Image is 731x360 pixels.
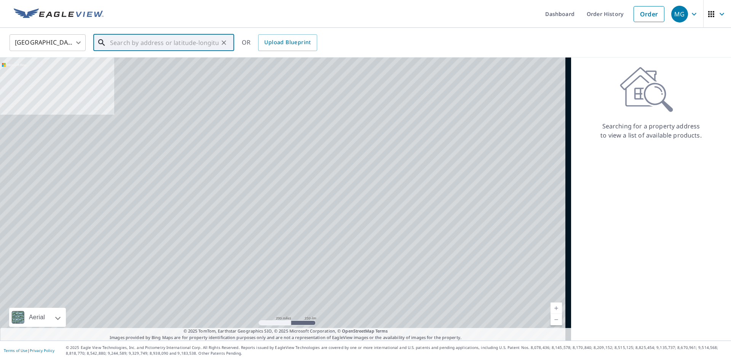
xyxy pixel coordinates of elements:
div: Aerial [27,308,47,327]
div: OR [242,34,317,51]
img: EV Logo [14,8,104,20]
button: Clear [219,37,229,48]
a: Privacy Policy [30,348,54,353]
p: © 2025 Eagle View Technologies, Inc. and Pictometry International Corp. All Rights Reserved. Repo... [66,345,727,356]
a: Upload Blueprint [258,34,317,51]
a: Current Level 5, Zoom In [551,302,562,314]
a: Terms [375,328,388,334]
input: Search by address or latitude-longitude [110,32,219,53]
a: Current Level 5, Zoom Out [551,314,562,325]
a: Order [634,6,664,22]
div: Aerial [9,308,66,327]
div: [GEOGRAPHIC_DATA] [10,32,86,53]
p: Searching for a property address to view a list of available products. [600,122,702,140]
span: Upload Blueprint [264,38,311,47]
a: Terms of Use [4,348,27,353]
div: MG [671,6,688,22]
p: | [4,348,54,353]
a: OpenStreetMap [342,328,374,334]
span: © 2025 TomTom, Earthstar Geographics SIO, © 2025 Microsoft Corporation, © [184,328,388,334]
